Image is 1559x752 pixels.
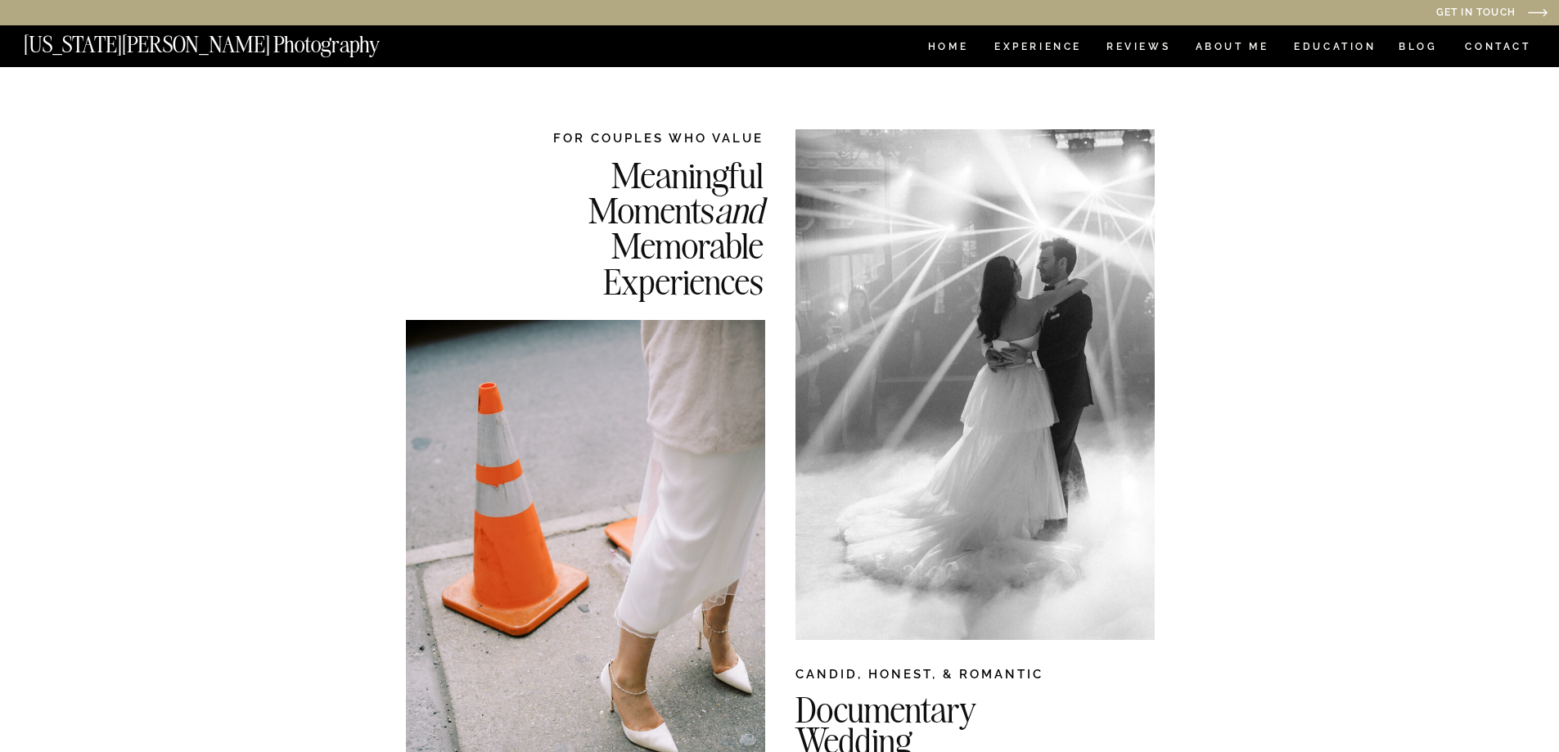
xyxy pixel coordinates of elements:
[795,665,1155,690] h2: CANDID, HONEST, & ROMANTIC
[24,34,435,47] a: [US_STATE][PERSON_NAME] Photography
[714,187,764,232] i: and
[1292,42,1378,56] a: EDUCATION
[505,157,764,297] h2: Meaningful Moments Memorable Experiences
[925,42,971,56] a: HOME
[1195,42,1269,56] a: ABOUT ME
[1399,42,1438,56] a: BLOG
[1106,42,1168,56] a: REVIEWS
[1464,38,1532,56] a: CONTACT
[505,129,764,146] h2: FOR COUPLES WHO VALUE
[1269,7,1516,20] a: Get in Touch
[994,42,1080,56] a: Experience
